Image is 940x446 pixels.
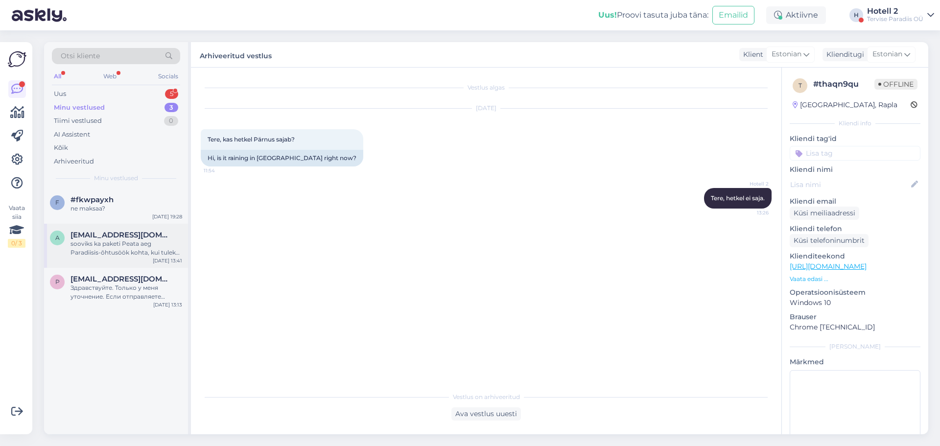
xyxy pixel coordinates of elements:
[70,204,182,213] div: ne maksaa?
[790,322,920,332] p: Chrome [TECHNICAL_ID]
[8,204,25,248] div: Vaata siia
[790,179,909,190] input: Lisa nimi
[790,287,920,298] p: Operatsioonisüsteem
[201,83,772,92] div: Vestlus algas
[867,15,923,23] div: Tervise Paradiis OÜ
[732,209,769,216] span: 13:26
[8,239,25,248] div: 0 / 3
[61,51,100,61] span: Otsi kliente
[54,130,90,140] div: AI Assistent
[867,7,934,23] a: Hotell 2Tervise Paradiis OÜ
[201,104,772,113] div: [DATE]
[790,196,920,207] p: Kliendi email
[790,312,920,322] p: Brauser
[52,70,63,83] div: All
[164,116,178,126] div: 0
[70,231,172,239] span: annela.torokvei@mail.ee
[70,275,172,283] span: plejada@list.ru
[204,167,240,174] span: 11:54
[790,251,920,261] p: Klienditeekond
[790,298,920,308] p: Windows 10
[54,89,66,99] div: Uus
[453,393,520,401] span: Vestlus on arhiveeritud
[55,234,60,241] span: a
[813,78,874,90] div: # thaqn9qu
[55,199,59,206] span: f
[598,10,617,20] b: Uus!
[55,278,60,285] span: p
[739,49,763,60] div: Klient
[208,136,295,143] span: Tere, kas hetkel Pärnus sajab?
[70,195,114,204] span: #fkwpayxh
[94,174,138,183] span: Minu vestlused
[200,48,272,61] label: Arhiveeritud vestlus
[872,49,902,60] span: Estonian
[101,70,118,83] div: Web
[451,407,521,421] div: Ava vestlus uuesti
[790,224,920,234] p: Kliendi telefon
[70,239,182,257] div: sooviks ka paketi Peata aeg Paradiisis-õhtusöök kohta, kui tuleks täiskasvanu ja 2 last (13 ja 16...
[790,234,869,247] div: Küsi telefoninumbrit
[790,357,920,367] p: Märkmed
[867,7,923,15] div: Hotell 2
[156,70,180,83] div: Socials
[711,194,765,202] span: Tere, hetkel ei saja.
[732,180,769,188] span: Hotell 2
[54,157,94,166] div: Arhiveeritud
[793,100,897,110] div: [GEOGRAPHIC_DATA], Rapla
[790,275,920,283] p: Vaata edasi ...
[54,103,105,113] div: Minu vestlused
[164,103,178,113] div: 3
[153,301,182,308] div: [DATE] 13:13
[772,49,801,60] span: Estonian
[874,79,917,90] span: Offline
[799,82,802,89] span: t
[70,283,182,301] div: Здравствуйте. Только у меня уточнение. Если отправляете Омнивой, то по адресу: Linnamäe Maxima XX...
[790,262,867,271] a: [URL][DOMAIN_NAME]
[790,164,920,175] p: Kliendi nimi
[766,6,826,24] div: Aktiivne
[54,143,68,153] div: Kõik
[849,8,863,22] div: H
[153,257,182,264] div: [DATE] 13:41
[790,119,920,128] div: Kliendi info
[790,342,920,351] div: [PERSON_NAME]
[790,207,859,220] div: Küsi meiliaadressi
[165,89,178,99] div: 5
[54,116,102,126] div: Tiimi vestlused
[598,9,708,21] div: Proovi tasuta juba täna:
[790,134,920,144] p: Kliendi tag'id
[712,6,754,24] button: Emailid
[8,50,26,69] img: Askly Logo
[790,146,920,161] input: Lisa tag
[822,49,864,60] div: Klienditugi
[152,213,182,220] div: [DATE] 19:28
[201,150,363,166] div: Hi, is it raining in [GEOGRAPHIC_DATA] right now?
